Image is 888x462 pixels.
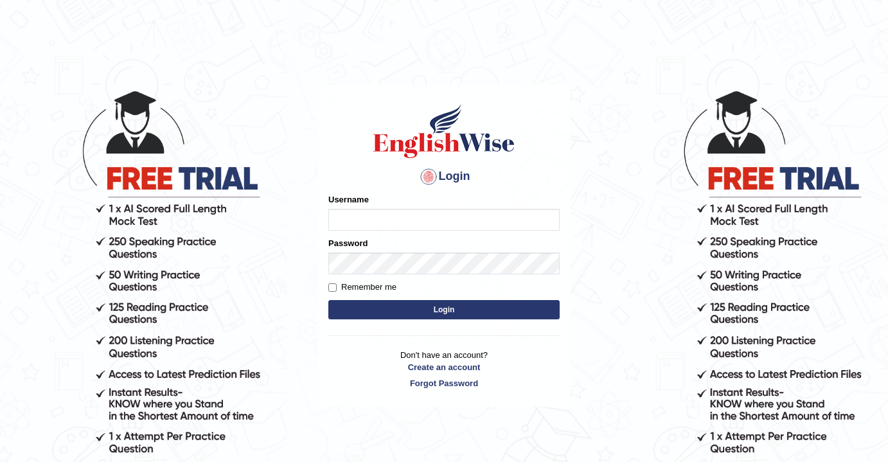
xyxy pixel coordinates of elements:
[328,283,337,292] input: Remember me
[328,300,560,319] button: Login
[328,166,560,187] h4: Login
[328,361,560,373] a: Create an account
[328,377,560,389] a: Forgot Password
[328,237,368,249] label: Password
[328,349,560,389] p: Don't have an account?
[328,193,369,206] label: Username
[328,281,396,294] label: Remember me
[371,102,517,160] img: Logo of English Wise sign in for intelligent practice with AI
